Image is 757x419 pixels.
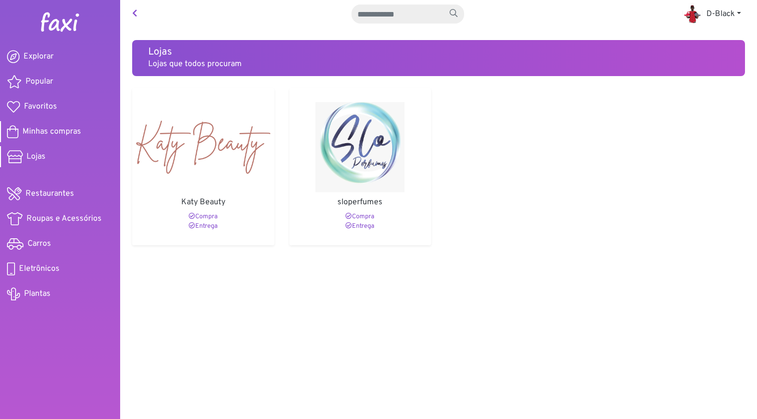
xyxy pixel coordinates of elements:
p: Entrega [293,222,428,231]
span: D-Black [706,9,735,19]
span: Plantas [24,288,51,300]
span: Roupas e Acessórios [27,213,102,225]
p: Katy Beauty [136,196,270,208]
a: Katy Beauty Katy Beauty Compra Entrega [132,88,274,245]
p: Lojas que todos procuram [148,58,729,70]
span: Minhas compras [23,126,81,138]
span: Popular [26,76,53,88]
span: Carros [28,238,51,250]
a: sloperfumes sloperfumes Compra Entrega [289,88,432,245]
span: Explorar [24,51,54,63]
img: Katy Beauty [136,102,270,192]
p: Entrega [136,222,270,231]
img: sloperfumes [293,102,428,192]
span: Favoritos [24,101,57,113]
span: Lojas [27,151,46,163]
span: Eletrônicos [19,263,60,275]
h5: Lojas [148,46,729,58]
p: Compra [136,212,270,222]
a: D-Black [674,4,749,24]
p: sloperfumes [293,196,428,208]
p: Compra [293,212,428,222]
span: Restaurantes [26,188,74,200]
